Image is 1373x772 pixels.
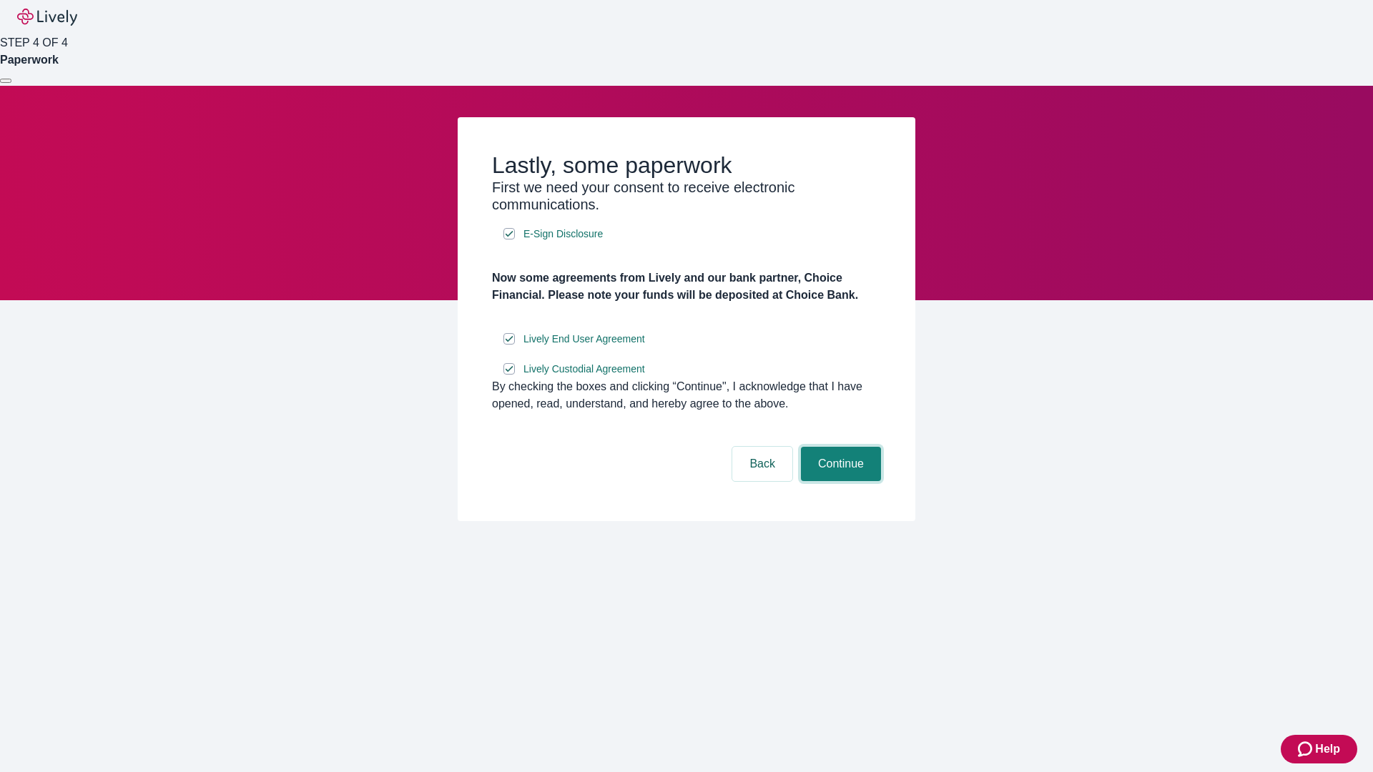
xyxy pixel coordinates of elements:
h2: Lastly, some paperwork [492,152,881,179]
button: Zendesk support iconHelp [1281,735,1357,763]
button: Back [732,447,792,481]
img: Lively [17,9,77,26]
h3: First we need your consent to receive electronic communications. [492,179,881,213]
svg: Zendesk support icon [1298,741,1315,758]
span: Help [1315,741,1340,758]
h4: Now some agreements from Lively and our bank partner, Choice Financial. Please note your funds wi... [492,269,881,304]
a: e-sign disclosure document [521,360,648,378]
span: E-Sign Disclosure [523,227,603,242]
button: Continue [801,447,881,481]
a: e-sign disclosure document [521,225,606,243]
span: Lively Custodial Agreement [523,362,645,377]
div: By checking the boxes and clicking “Continue", I acknowledge that I have opened, read, understand... [492,378,881,412]
span: Lively End User Agreement [523,332,645,347]
a: e-sign disclosure document [521,330,648,348]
